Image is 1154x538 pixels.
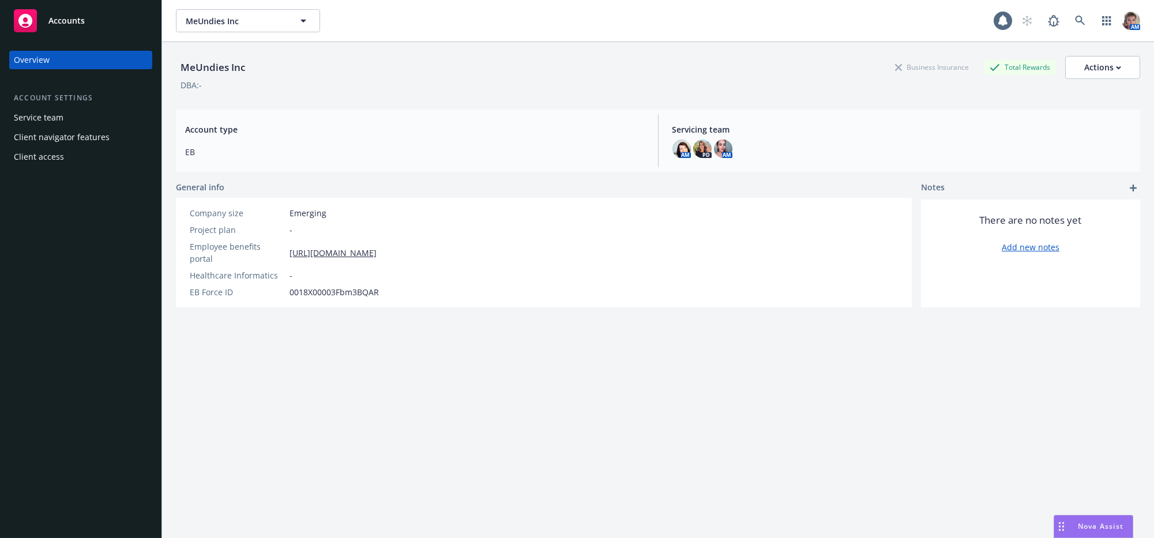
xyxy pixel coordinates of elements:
a: Report a Bug [1042,9,1065,32]
div: DBA: - [181,79,202,91]
div: Healthcare Informatics [190,269,285,281]
span: Nova Assist [1078,521,1123,531]
div: Service team [14,108,63,127]
a: Overview [9,51,152,69]
div: Business Insurance [889,60,975,74]
div: Client navigator features [14,128,110,146]
span: - [290,224,292,236]
a: Search [1069,9,1092,32]
div: Client access [14,148,64,166]
span: There are no notes yet [980,213,1082,227]
div: Overview [14,51,50,69]
span: Servicing team [672,123,1132,136]
button: Actions [1065,56,1140,79]
img: photo [714,140,732,158]
div: MeUndies Inc [176,60,250,75]
img: photo [693,140,712,158]
div: Total Rewards [984,60,1056,74]
span: EB [185,146,644,158]
div: Employee benefits portal [190,240,285,265]
button: MeUndies Inc [176,9,320,32]
span: Account type [185,123,644,136]
a: [URL][DOMAIN_NAME] [290,247,377,259]
div: Project plan [190,224,285,236]
span: Notes [921,181,945,195]
a: Service team [9,108,152,127]
div: Actions [1084,57,1121,78]
img: photo [1122,12,1140,30]
a: Start snowing [1016,9,1039,32]
div: Company size [190,207,285,219]
span: Emerging [290,207,326,219]
button: Nova Assist [1054,515,1133,538]
div: Account settings [9,92,152,104]
a: add [1126,181,1140,195]
span: - [290,269,292,281]
img: photo [672,140,691,158]
span: Accounts [48,16,85,25]
div: EB Force ID [190,286,285,298]
a: Switch app [1095,9,1118,32]
a: Client navigator features [9,128,152,146]
div: Drag to move [1054,516,1069,537]
a: Accounts [9,5,152,37]
span: 0018X00003Fbm3BQAR [290,286,379,298]
span: General info [176,181,224,193]
span: MeUndies Inc [186,15,285,27]
a: Add new notes [1002,241,1059,253]
a: Client access [9,148,152,166]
